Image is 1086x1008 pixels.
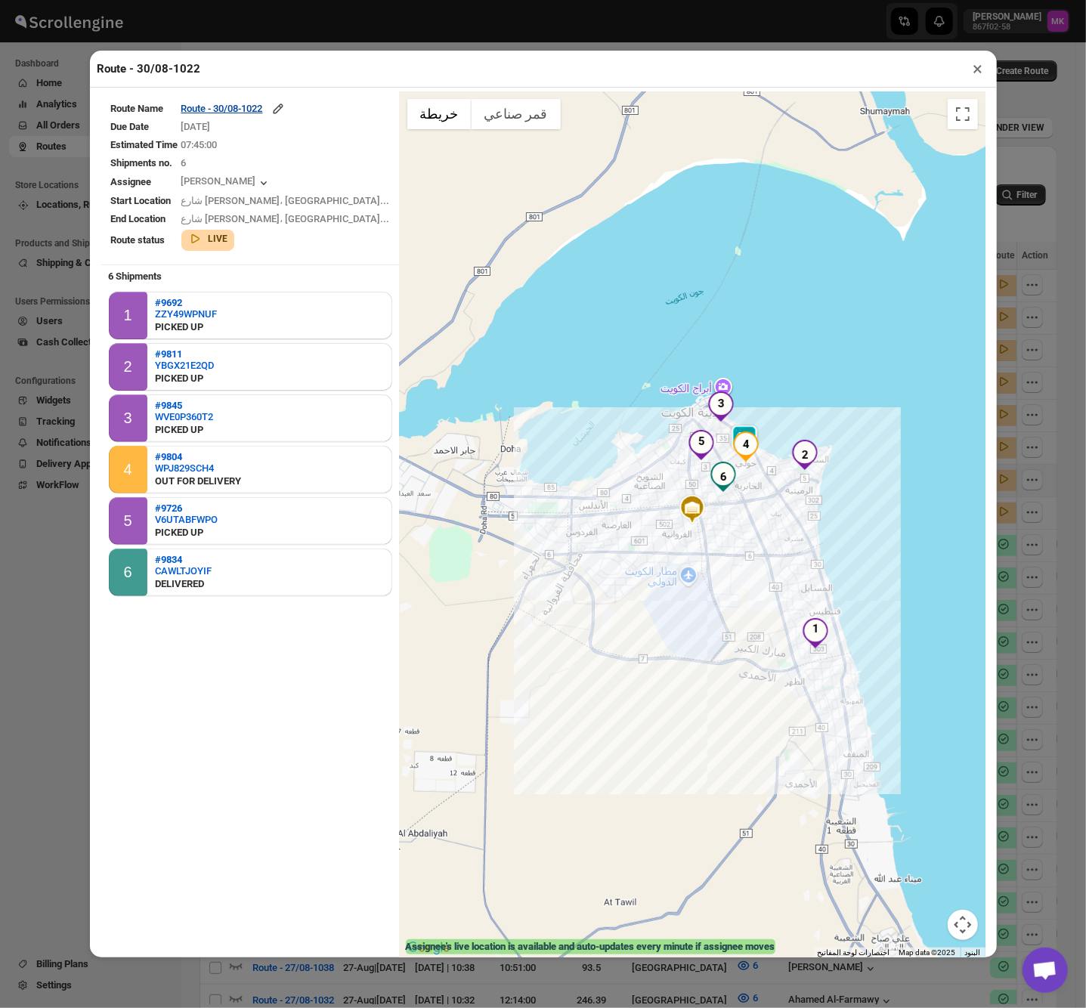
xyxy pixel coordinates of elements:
button: #9845 [155,400,213,411]
button: #9692 [155,297,217,308]
div: OUT FOR DELIVERY [155,474,241,489]
button: #9811 [155,348,214,360]
span: Route status [111,234,166,246]
img: Google [404,938,453,958]
div: 6 [708,462,738,492]
b: LIVE [209,233,228,244]
button: #9804 [155,451,241,462]
button: [PERSON_NAME] [181,175,271,190]
div: 2 [790,440,820,470]
b: #9845 [155,400,182,411]
div: PICKED UP [155,320,217,335]
div: 4 [124,461,132,478]
button: #9726 [155,502,218,514]
span: 07:45:00 [181,139,218,150]
button: CAWLTJOYIF [155,565,212,577]
div: 1 [124,307,132,324]
span: Assignee [111,176,152,187]
b: 6 Shipments [101,263,170,289]
b: #9726 [155,502,182,514]
span: Map data ©2025 [899,948,956,957]
button: WPJ829SCH4 [155,462,241,474]
div: شارع [PERSON_NAME]، [GEOGRAPHIC_DATA]... [181,212,390,227]
button: LIVE [187,231,228,246]
div: 5 [686,430,716,460]
span: Shipments no. [111,157,173,169]
a: ‏فتح هذه المنطقة في "خرائط Google" (يؤدي ذلك إلى فتح نافذة جديدة) [404,938,453,958]
button: اختصارات لوحة المفاتيح [818,948,890,958]
b: #9692 [155,297,182,308]
button: ZZY49WPNUF [155,308,217,320]
span: End Location [111,213,166,224]
span: Due Date [111,121,150,132]
b: #9834 [155,554,182,565]
span: Estimated Time [111,139,178,150]
b: #9811 [155,348,182,360]
div: PICKED UP [155,371,214,386]
div: 1 [800,626,831,656]
span: Start Location [111,195,172,206]
div: 3 [124,410,132,427]
div: 2 [124,358,132,376]
span: [DATE] [181,121,211,132]
span: 6 [181,157,187,169]
div: 3 [706,397,736,427]
button: YBGX21E2QD [155,360,214,371]
div: 6 [124,564,132,581]
button: عرض صور القمر الصناعي [472,99,561,129]
button: Route - 30/08-1022 [181,101,286,116]
button: #9834 [155,554,212,565]
div: PICKED UP [155,525,218,540]
button: × [967,58,989,79]
button: WVE0P360T2 [155,411,213,422]
button: V6UTABFWPO [155,514,218,525]
div: DELIVERED [155,577,212,592]
div: شارع [PERSON_NAME]، [GEOGRAPHIC_DATA]... [181,193,390,209]
button: عرض خريطة الشارع [407,99,472,129]
h2: Route - 30/08-1022 [97,61,201,76]
div: 5 [124,512,132,530]
div: PICKED UP [155,422,213,438]
a: البنود (يتم فتح الرابط في علامة تبويب جديدة) [965,948,981,957]
button: عناصر التحكّم بطريقة عرض الخريطة [948,910,978,940]
button: تبديل إلى العرض ملء الشاشة [948,99,978,129]
b: #9804 [155,451,182,462]
label: Assignee's live location is available and auto-updates every minute if assignee moves [406,939,775,954]
span: Route Name [111,103,164,114]
a: دردشة مفتوحة [1023,948,1068,993]
div: 4 [731,433,761,463]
